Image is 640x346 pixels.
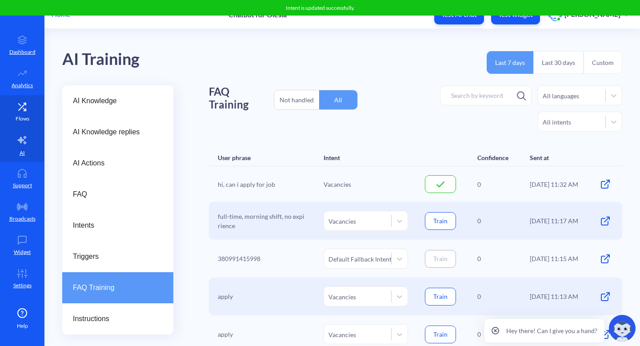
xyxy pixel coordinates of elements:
button: Train [425,250,456,268]
span: Intent is updated successfully. [286,4,355,11]
div: All [319,89,357,110]
a: FAQ Training [62,272,173,303]
p: Support [13,181,32,189]
div: 0 [477,286,513,306]
div: [DATE] 11:13 AM [530,286,583,306]
span: Intents [73,220,156,231]
a: Triggers [62,241,173,272]
span: Instructions [73,314,156,324]
span: Help [17,322,28,330]
div: Vacancies [328,216,356,225]
div: full-time, morning shift, no expirience [218,211,307,231]
div: apply [218,324,307,344]
span: FAQ Training [73,282,156,293]
div: Sent at [530,154,549,161]
div: 0 [477,211,513,231]
div: [DATE] 11:32 AM [530,175,583,193]
button: Train [425,212,456,230]
div: 380991415998 [218,249,307,269]
a: AI Knowledge [62,85,173,117]
button: Train [425,288,456,306]
div: apply [218,286,307,306]
button: Last 7 days [487,51,533,74]
p: Dashboard [9,48,36,56]
div: Not handled [274,89,319,110]
div: 0 [477,324,513,344]
div: 0 [477,249,513,269]
div: [DATE] 11:17 AM [530,211,583,231]
div: [DATE] 11:15 AM [530,249,583,269]
span: Triggers [73,251,156,262]
a: Instructions [62,303,173,334]
span: AI Knowledge replies [73,127,156,137]
p: Settings [13,282,32,290]
a: FAQ [62,179,173,210]
div: hi, can i apply for job [218,175,307,193]
input: Search by keyword [440,85,532,105]
a: AI Actions [62,148,173,179]
div: User phrase [218,154,251,161]
button: Last 30 days [533,51,584,74]
div: Open conversation [600,253,611,264]
div: Confidence [477,154,508,161]
div: AI Training [62,47,140,72]
div: Open conversation [600,179,611,189]
div: Vacancies [328,330,356,339]
p: Analytics [12,81,33,89]
a: AI Knowledge replies [62,117,173,148]
p: Flows [16,115,29,123]
h1: FAQ Training [209,85,268,111]
button: Train [425,326,456,343]
button: Custom [584,51,622,74]
div: Open conversation [600,215,611,226]
div: Default Fallback Intent [328,254,392,263]
div: All languages [543,91,579,100]
span: AI Knowledge [73,96,156,106]
div: Intent [324,154,340,161]
span: FAQ [73,189,156,200]
p: Broadcasts [9,215,36,223]
p: AI [20,149,25,157]
p: Hey there! Can I give you a hand? [506,326,597,335]
div: Vacancies [328,292,356,301]
a: Intents [62,210,173,241]
div: Vacancies [324,175,408,193]
div: All intents [543,117,571,126]
div: 0 [477,175,513,193]
div: Open conversation [600,291,611,302]
img: copilot-icon.svg [609,315,636,342]
span: AI Actions [73,158,156,169]
p: Widget [14,248,31,256]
